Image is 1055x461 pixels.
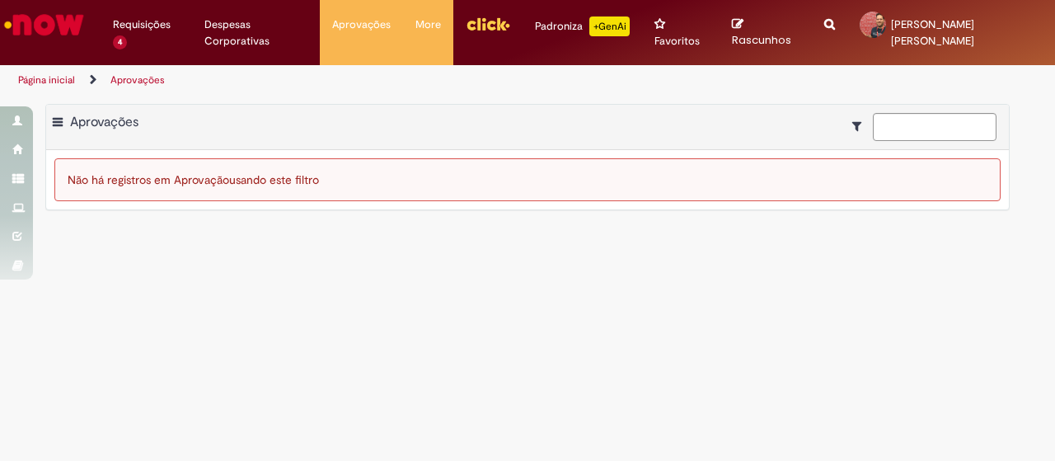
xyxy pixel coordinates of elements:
p: +GenAi [589,16,630,36]
span: Aprovações [70,114,138,130]
span: Favoritos [654,33,700,49]
div: Padroniza [535,16,630,36]
a: Página inicial [18,73,75,87]
span: More [415,16,441,33]
span: usando este filtro [229,172,319,187]
img: ServiceNow [2,8,87,41]
a: Aprovações [110,73,165,87]
a: Rascunhos [732,17,799,48]
img: click_logo_yellow_360x200.png [466,12,510,36]
span: [PERSON_NAME] [PERSON_NAME] [891,17,974,48]
span: Requisições [113,16,171,33]
ul: Trilhas de página [12,65,691,96]
span: Despesas Corporativas [204,16,307,49]
i: Mostrar filtros para: Suas Solicitações [852,120,870,132]
div: Não há registros em Aprovação [54,158,1001,201]
span: Rascunhos [732,32,791,48]
span: Aprovações [332,16,391,33]
span: 4 [113,35,127,49]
